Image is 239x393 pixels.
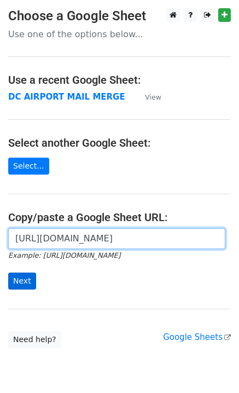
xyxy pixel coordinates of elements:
a: Select... [8,158,49,175]
a: Need help? [8,331,61,348]
h4: Use a recent Google Sheet: [8,73,231,86]
p: Use one of the options below... [8,28,231,40]
input: Paste your Google Sheet URL here [8,228,225,249]
a: DC AIRPORT MAIL MERGE [8,92,125,102]
small: Example: [URL][DOMAIN_NAME] [8,251,120,259]
h4: Copy/paste a Google Sheet URL: [8,211,231,224]
small: View [145,93,161,101]
h4: Select another Google Sheet: [8,136,231,149]
a: View [134,92,161,102]
a: Google Sheets [163,332,231,342]
h3: Choose a Google Sheet [8,8,231,24]
input: Next [8,273,36,290]
iframe: Chat Widget [184,340,239,393]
